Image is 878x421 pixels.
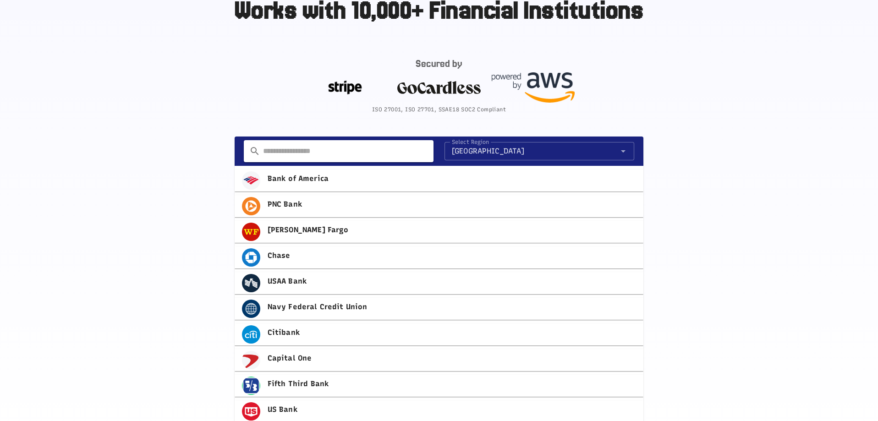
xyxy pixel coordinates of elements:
[268,327,637,338] strong: Citibank
[268,250,637,261] strong: Chase
[268,353,637,364] strong: Capital One
[268,199,637,210] strong: PNC Bank
[452,146,525,157] span: [GEOGRAPHIC_DATA]
[268,276,637,287] strong: USAA Bank
[268,404,637,415] strong: US Bank
[303,71,386,104] img: stripe.png
[397,71,480,104] img: gocardless.svg
[416,58,462,69] span: Secured by
[372,106,506,113] span: ISO 27001, ISO 27701, SSAE18 SOC2 Compliant
[268,378,637,389] strong: Fifth Third Bank
[268,301,637,312] strong: Navy Federal Credit Union
[268,173,637,184] strong: Bank of America
[492,71,575,104] img: powered-by-aws.png
[268,224,637,235] strong: [PERSON_NAME] Fargo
